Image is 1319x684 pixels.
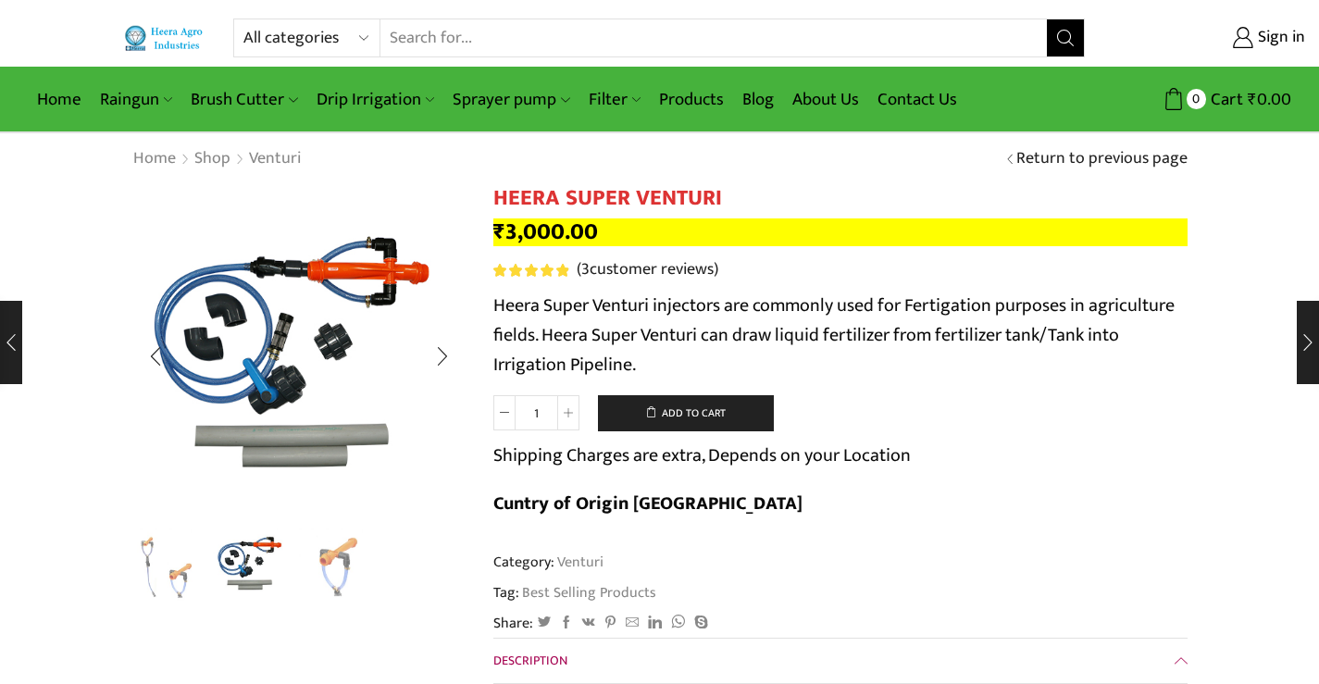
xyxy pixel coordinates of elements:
[783,78,868,121] a: About Us
[493,650,567,671] span: Description
[132,185,466,518] div: 2 / 3
[128,528,205,604] img: Heera Super Venturi
[493,185,1188,212] h1: HEERA SUPER VENTURI
[577,258,718,282] a: (3customer reviews)
[579,78,650,121] a: Filter
[493,264,568,277] span: Rated out of 5 based on customer ratings
[132,185,466,518] img: all
[493,213,598,251] bdi: 3,000.00
[181,78,306,121] a: Brush Cutter
[1016,147,1188,171] a: Return to previous page
[248,147,302,171] a: Venturi
[193,147,231,171] a: Shop
[493,441,911,470] p: Shipping Charges are extra, Depends on your Location
[554,550,604,574] a: Venturi
[598,395,774,432] button: Add to cart
[91,78,181,121] a: Raingun
[132,147,302,171] nav: Breadcrumb
[1187,89,1206,108] span: 0
[868,78,966,121] a: Contact Us
[493,264,568,277] div: Rated 5.00 out of 5
[1248,85,1257,114] span: ₹
[1206,87,1243,112] span: Cart
[132,333,179,379] div: Previous slide
[307,78,443,121] a: Drip Irrigation
[493,552,604,573] span: Category:
[493,582,1188,603] span: Tag:
[493,291,1188,379] p: Heera Super Venturi injectors are commonly used for Fertigation purposes in agriculture fields. H...
[128,528,205,602] li: 1 / 3
[733,78,783,121] a: Blog
[493,264,572,277] span: 3
[1103,82,1291,117] a: 0 Cart ₹0.00
[213,528,290,602] li: 2 / 3
[419,333,466,379] div: Next slide
[299,528,376,602] li: 3 / 3
[443,78,579,121] a: Sprayer pump
[132,147,177,171] a: Home
[519,582,656,603] a: Best Selling Products
[493,613,533,634] span: Share:
[1113,21,1305,55] a: Sign in
[213,525,290,602] a: all
[1248,85,1291,114] bdi: 0.00
[650,78,733,121] a: Products
[380,19,1048,56] input: Search for...
[493,488,803,519] b: Cuntry of Origin [GEOGRAPHIC_DATA]
[493,213,505,251] span: ₹
[299,528,376,604] a: 3
[516,395,557,430] input: Product quantity
[581,255,590,283] span: 3
[1253,26,1305,50] span: Sign in
[493,639,1188,683] a: Description
[28,78,91,121] a: Home
[1047,19,1084,56] button: Search button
